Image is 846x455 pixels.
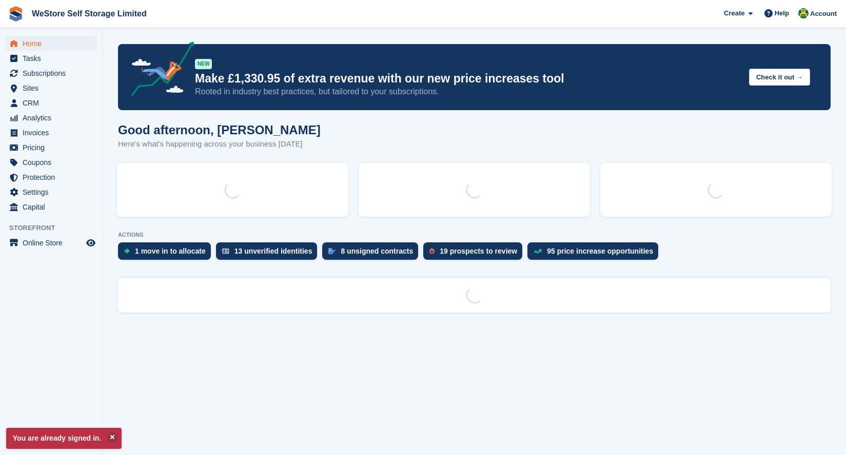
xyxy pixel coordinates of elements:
[5,96,97,110] a: menu
[118,123,321,137] h1: Good afternoon, [PERSON_NAME]
[6,428,122,449] p: You are already signed in.
[23,236,84,250] span: Online Store
[547,247,653,255] div: 95 price increase opportunities
[118,138,321,150] p: Here's what's happening across your business [DATE]
[23,170,84,184] span: Protection
[28,5,151,22] a: WeStore Self Storage Limited
[5,66,97,80] a: menu
[328,248,336,254] img: contract_signature_icon-13c848040528278c33f63329250d36e43548de30e8caae1d1a13099fd9432cc5.svg
[5,36,97,51] a: menu
[423,242,527,265] a: 19 prospects to review
[85,237,97,249] a: Preview store
[23,111,84,125] span: Analytics
[5,236,97,250] a: menu
[23,155,84,170] span: Coupons
[23,200,84,214] span: Capital
[5,200,97,214] a: menu
[5,155,97,170] a: menu
[23,66,84,80] span: Subscriptions
[810,9,837,19] span: Account
[5,170,97,184] a: menu
[534,249,542,254] img: price_increase_opportunities-93ffe204e8149a01c8c9dc8f82e8f89637d9d84a8eef4429ea346261dce0b2c0.svg
[724,8,744,18] span: Create
[124,248,130,254] img: move_ins_to_allocate_icon-fdf77a2bb77ea45bf5b3d319d69a93e2d87916cf1d5bf7949dd705db3b84f3ca.svg
[118,242,216,265] a: 1 move in to allocate
[749,69,810,86] button: Check it out →
[5,111,97,125] a: menu
[429,248,435,254] img: prospect-51fa495bee0391a8d652442698ab0144808aea92771e9ea1ae160a38d050c398.svg
[23,81,84,95] span: Sites
[195,71,741,86] p: Make £1,330.95 of extra revenue with our new price increases tool
[5,185,97,199] a: menu
[440,247,517,255] div: 19 prospects to review
[23,185,84,199] span: Settings
[5,81,97,95] a: menu
[118,232,831,238] p: ACTIONS
[9,223,102,233] span: Storefront
[527,242,663,265] a: 95 price increase opportunities
[195,59,212,69] div: NEW
[234,247,312,255] div: 13 unverified identities
[123,42,194,100] img: price-adjustments-announcement-icon-8257ccfd72463d97f412b2fc003d46551f7dbcb40ab6d574587a9cd5c0d94...
[222,248,229,254] img: verify_identity-adf6edd0f0f0b5bbfe63781bf79b02c33cf7c696d77639b501bdc392416b5a36.svg
[23,126,84,140] span: Invoices
[341,247,413,255] div: 8 unsigned contracts
[5,126,97,140] a: menu
[23,51,84,66] span: Tasks
[135,247,206,255] div: 1 move in to allocate
[195,86,741,97] p: Rooted in industry best practices, but tailored to your subscriptions.
[23,140,84,155] span: Pricing
[798,8,809,18] img: James Buffoni
[322,242,423,265] a: 8 unsigned contracts
[5,51,97,66] a: menu
[216,242,323,265] a: 13 unverified identities
[23,96,84,110] span: CRM
[5,140,97,155] a: menu
[23,36,84,51] span: Home
[8,6,24,22] img: stora-icon-8386f47178a22dfd0bd8f6a31ec36ba5ce8667c1dd55bd0f319d3a0aa187defe.svg
[775,8,789,18] span: Help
